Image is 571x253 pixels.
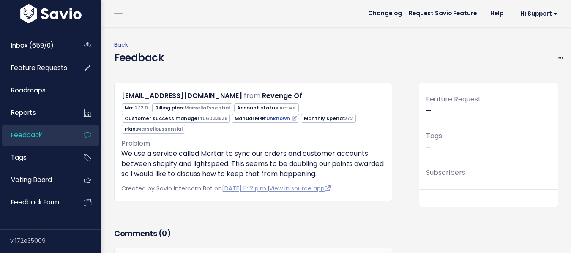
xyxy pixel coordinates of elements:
[402,7,484,20] a: Request Savio Feature
[266,115,297,122] a: Unknown
[2,125,70,145] a: Feedback
[2,170,70,190] a: Voting Board
[419,93,558,123] div: —
[122,114,230,123] span: Customer success manager:
[244,91,260,101] span: from
[184,104,230,111] span: MarselloEssential
[11,63,67,72] span: Feature Requests
[232,114,299,123] span: Manual MRR:
[152,103,232,112] span: Billing plan:
[114,41,128,49] a: Back
[121,139,150,148] span: Problem
[11,153,27,162] span: Tags
[222,184,268,193] a: [DATE] 5:12 p.m.
[234,103,298,112] span: Account status:
[121,184,331,193] span: Created by Savio Intercom Bot on |
[2,148,70,167] a: Tags
[18,4,84,23] img: logo-white.9d6f32f41409.svg
[201,115,227,122] span: 106033538
[122,103,150,112] span: Mrr:
[368,11,402,16] span: Changelog
[262,91,302,101] a: Revenge Of
[11,41,54,50] span: Inbox (659/0)
[510,7,564,20] a: Hi Support
[11,86,46,95] span: Roadmaps
[162,228,167,239] span: 0
[121,149,385,179] p: We use a service called Mortar to sync our orders and customer accounts between shopify and light...
[2,58,70,78] a: Feature Requests
[269,184,331,193] a: View in source app
[301,114,355,123] span: Monthly spend:
[122,125,185,133] span: Plan:
[10,230,101,252] div: v.172e35009
[134,104,148,111] span: 272.0
[2,193,70,212] a: Feedback form
[114,50,164,65] h4: Feedback
[344,115,353,122] span: 272
[11,175,52,184] span: Voting Board
[2,36,70,55] a: Inbox (659/0)
[426,94,481,104] span: Feature Request
[114,228,392,239] h3: Comments ( )
[11,131,42,139] span: Feedback
[426,168,465,177] span: Subscribers
[520,11,557,17] span: Hi Support
[2,103,70,122] a: Reports
[426,131,442,141] span: Tags
[279,104,296,111] span: Active
[426,130,551,153] p: —
[137,125,183,132] span: MarselloEssential
[484,7,510,20] a: Help
[11,198,59,207] span: Feedback form
[11,108,36,117] span: Reports
[2,81,70,100] a: Roadmaps
[122,91,242,101] a: [EMAIL_ADDRESS][DOMAIN_NAME]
